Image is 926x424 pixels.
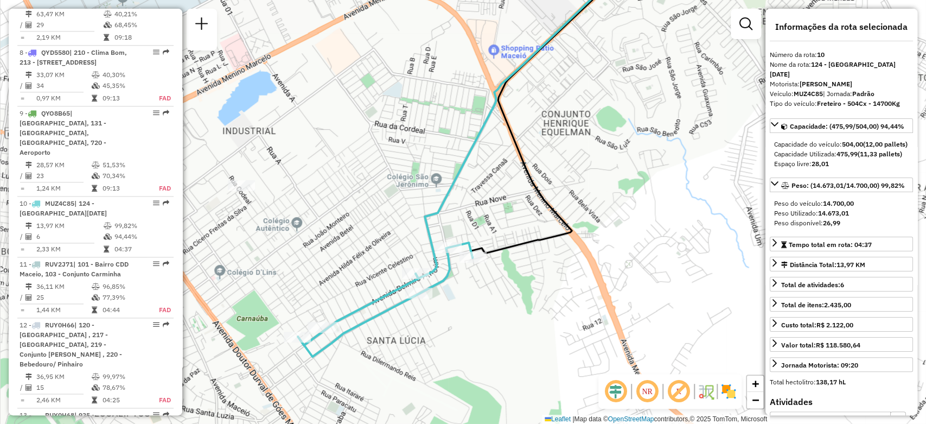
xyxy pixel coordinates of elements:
[752,393,759,407] span: −
[114,32,169,43] td: 09:18
[836,261,865,269] span: 13,97 KM
[114,9,169,20] td: 40,21%
[770,194,913,232] div: Peso: (14.673,01/14.700,00) 99,82%
[20,109,106,156] span: 9 -
[163,200,169,206] em: Rota exportada
[102,292,147,303] td: 77,39%
[36,32,103,43] td: 2,19 KM
[20,80,25,91] td: /
[36,183,91,194] td: 1,24 KM
[781,340,860,350] div: Valor total:
[20,109,106,156] span: | [GEOGRAPHIC_DATA], 131 - [GEOGRAPHIC_DATA], [GEOGRAPHIC_DATA], 720 - Aeroporto
[817,99,900,107] strong: Freteiro - 504Cx - 14700Kg
[790,122,904,130] span: Capacidade: (475,99/504,00) 94,44%
[147,183,171,194] td: FAD
[770,60,896,78] strong: 124 - [GEOGRAPHIC_DATA][DATE]
[92,283,100,290] i: % de utilização do peso
[25,162,32,168] i: Distância Total
[102,183,147,194] td: 09:13
[781,281,844,289] span: Total de atividades:
[92,95,97,102] i: Tempo total em rota
[36,20,103,30] td: 29
[36,244,103,255] td: 2,33 KM
[770,118,913,133] a: Capacidade: (475,99/504,00) 94,44%
[770,377,913,387] div: Total hectolitro:
[774,140,909,149] div: Capacidade do veículo:
[770,178,913,192] a: Peso: (14.673,01/14.700,00) 99,82%
[20,260,129,278] span: 11 -
[800,80,852,88] strong: [PERSON_NAME]
[789,241,872,249] span: Tempo total em rota: 04:37
[20,395,25,406] td: =
[770,50,913,60] div: Número da rota:
[816,341,860,349] strong: R$ 118.580,64
[823,90,874,98] span: | Jornada:
[102,93,147,104] td: 09:13
[781,320,853,330] div: Custo total:
[92,307,97,313] i: Tempo total em rota
[36,220,103,231] td: 13,97 KM
[852,90,874,98] strong: Padrão
[114,231,169,242] td: 94,44%
[25,11,32,17] i: Distância Total
[25,83,32,89] i: Total de Atividades
[824,301,851,309] strong: 2.435,00
[163,49,169,55] em: Rota exportada
[20,20,25,30] td: /
[45,199,74,207] span: MUZ4C85
[102,80,147,91] td: 45,35%
[92,384,100,391] i: % de utilização da cubagem
[816,378,846,386] strong: 138,17 hL
[153,321,159,328] em: Opções
[25,173,32,179] i: Total de Atividades
[104,223,112,229] i: % de utilização do peso
[25,283,32,290] i: Distância Total
[816,321,853,329] strong: R$ 2.122,00
[774,208,909,218] div: Peso Utilizado:
[104,233,112,240] i: % de utilização da cubagem
[20,292,25,303] td: /
[774,149,909,159] div: Capacidade Utilizada:
[863,140,908,148] strong: (12,00 pallets)
[163,110,169,116] em: Rota exportada
[770,79,913,89] div: Motorista:
[92,397,97,403] i: Tempo total em rota
[817,50,825,59] strong: 10
[20,321,122,368] span: 12 -
[25,72,32,78] i: Distância Total
[153,261,159,267] em: Opções
[781,300,851,310] div: Total de itens:
[102,160,147,170] td: 51,53%
[20,260,129,278] span: | 101 - Bairro CDD Maceio, 103 - Conjunto Carminha
[92,185,97,192] i: Tempo total em rota
[45,260,73,268] span: RUV2J71
[36,160,91,170] td: 28,57 KM
[92,374,100,380] i: % de utilização do peso
[25,384,32,391] i: Total de Atividades
[102,170,147,181] td: 70,34%
[774,199,854,207] span: Peso do veículo:
[747,376,763,392] a: Zoom in
[836,150,858,158] strong: 475,99
[36,292,91,303] td: 25
[102,281,147,292] td: 96,85%
[92,173,100,179] i: % de utilização da cubagem
[781,260,865,270] div: Distância Total:
[102,69,147,80] td: 40,30%
[104,246,109,252] i: Tempo total em rota
[770,337,913,352] a: Valor total:R$ 118.580,64
[104,22,112,28] i: % de utilização da cubagem
[770,237,913,251] a: Tempo total em rota: 04:37
[25,233,32,240] i: Total de Atividades
[634,378,660,404] span: Ocultar NR
[163,321,169,328] em: Rota exportada
[752,377,759,390] span: +
[791,181,905,189] span: Peso: (14.673,01/14.700,00) 99,82%
[823,219,840,227] strong: 26,99
[153,110,159,116] em: Opções
[812,160,829,168] strong: 28,01
[770,297,913,312] a: Total de itens:2.435,00
[666,378,692,404] span: Exibir rótulo
[774,218,909,228] div: Peso disponível:
[102,305,147,315] td: 04:44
